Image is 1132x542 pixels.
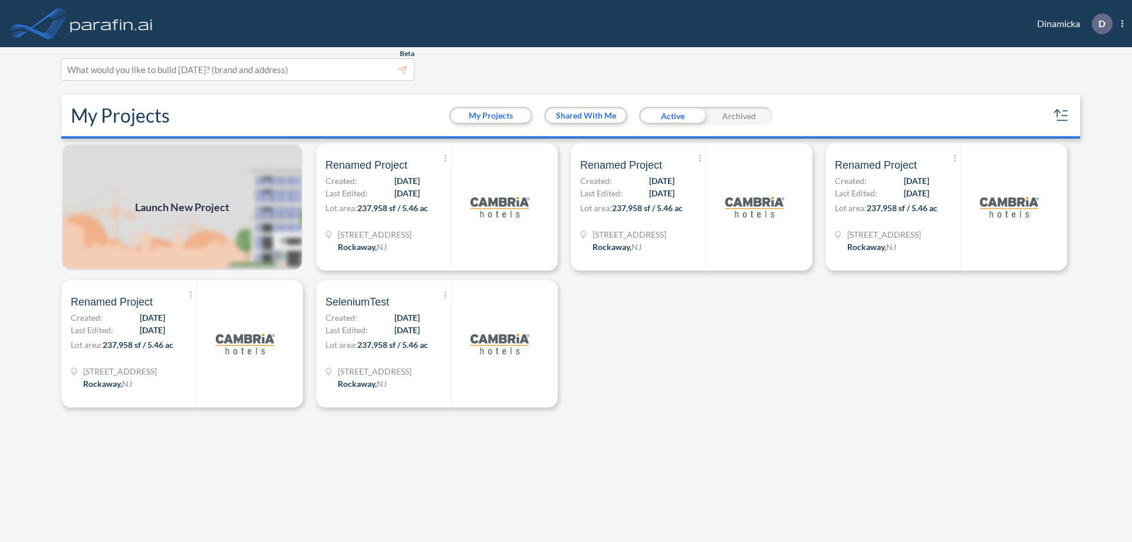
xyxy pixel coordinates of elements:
img: logo [216,314,275,373]
span: NJ [631,242,641,252]
div: Rockaway, NJ [593,241,641,253]
span: Rockaway , [338,379,377,389]
img: logo [68,12,155,35]
div: Rockaway, NJ [847,241,896,253]
span: Created: [835,175,867,187]
span: Lot area: [325,340,357,350]
span: 321 Mt Hope Ave [847,228,921,241]
a: Launch New Project [61,143,303,271]
span: NJ [377,379,387,389]
span: Rockaway , [847,242,886,252]
img: logo [470,178,529,236]
span: Renamed Project [71,295,153,309]
img: logo [725,178,784,236]
span: [DATE] [140,311,165,324]
span: Launch New Project [135,199,229,215]
img: logo [470,314,529,373]
span: Last Edited: [580,187,623,199]
span: Renamed Project [580,158,662,172]
span: 321 Mt Hope Ave [593,228,666,241]
span: Created: [580,175,612,187]
div: Dinamicka [1019,14,1123,34]
h2: My Projects [71,104,170,127]
span: [DATE] [394,324,420,336]
div: Rockaway, NJ [83,377,132,390]
div: Archived [706,107,772,124]
span: 237,958 sf / 5.46 ac [867,203,937,213]
div: Rockaway, NJ [338,241,387,253]
span: NJ [886,242,896,252]
span: NJ [122,379,132,389]
button: My Projects [451,109,531,123]
span: Last Edited: [835,187,877,199]
img: add [61,143,303,271]
span: SeleniumTest [325,295,389,309]
span: NJ [377,242,387,252]
span: 237,958 sf / 5.46 ac [103,340,173,350]
button: Shared With Me [546,109,626,123]
img: logo [980,178,1039,236]
span: [DATE] [394,175,420,187]
div: Rockaway, NJ [338,377,387,390]
span: 321 Mt Hope Ave [338,365,412,377]
span: Lot area: [580,203,612,213]
span: [DATE] [649,187,674,199]
span: Rockaway , [338,242,377,252]
span: 237,958 sf / 5.46 ac [612,203,683,213]
span: [DATE] [904,187,929,199]
span: 237,958 sf / 5.46 ac [357,340,428,350]
span: Created: [325,311,357,324]
span: 321 Mt Hope Ave [83,365,157,377]
span: Beta [400,49,414,58]
span: [DATE] [394,311,420,324]
span: Last Edited: [325,324,368,336]
span: Lot area: [835,203,867,213]
span: [DATE] [394,187,420,199]
span: Created: [325,175,357,187]
div: Active [639,107,706,124]
span: Last Edited: [71,324,113,336]
span: Last Edited: [325,187,368,199]
span: Rockaway , [593,242,631,252]
span: Rockaway , [83,379,122,389]
span: Lot area: [325,203,357,213]
span: Renamed Project [835,158,917,172]
p: D [1098,18,1105,29]
span: Created: [71,311,103,324]
span: Renamed Project [325,158,407,172]
button: sort [1052,106,1071,125]
span: 321 Mt Hope Ave [338,228,412,241]
span: Lot area: [71,340,103,350]
span: [DATE] [649,175,674,187]
span: [DATE] [140,324,165,336]
span: [DATE] [904,175,929,187]
span: 237,958 sf / 5.46 ac [357,203,428,213]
